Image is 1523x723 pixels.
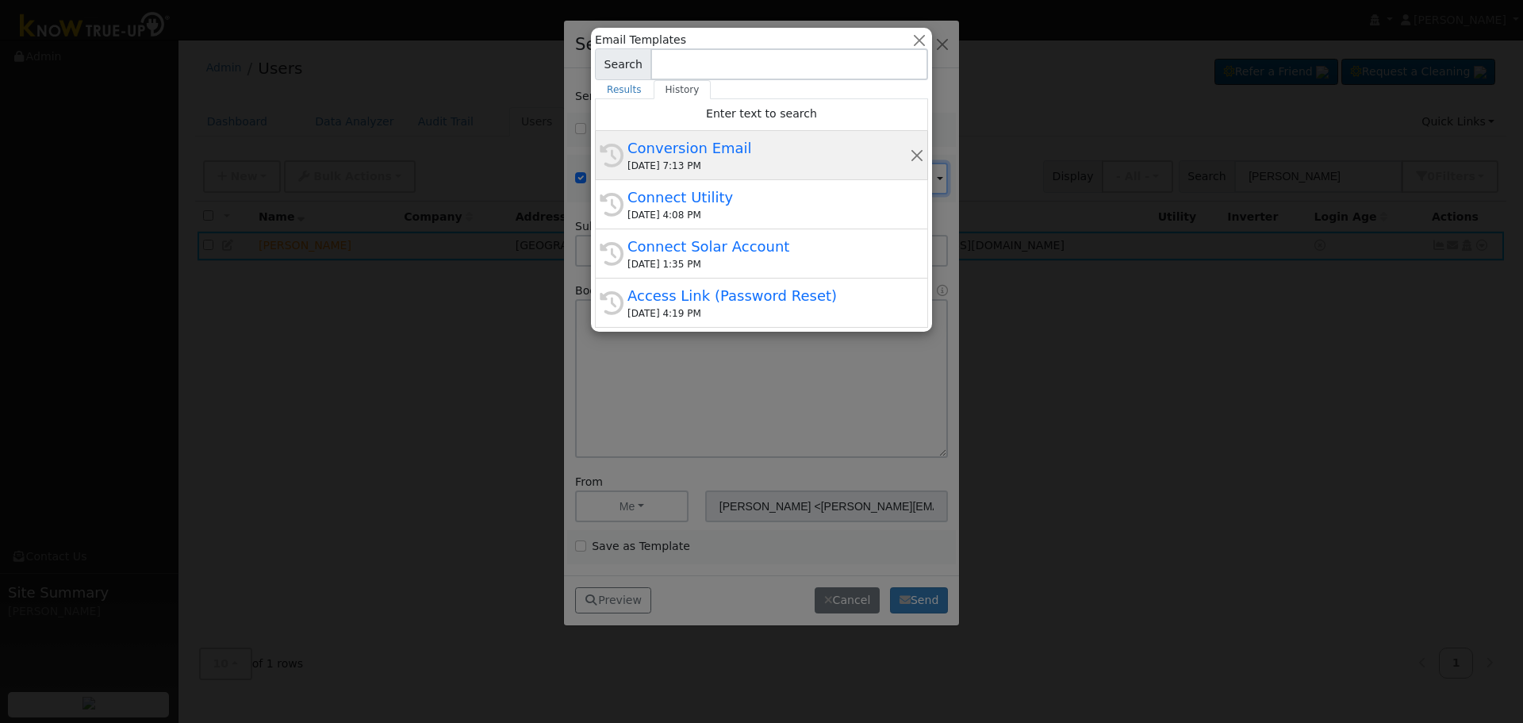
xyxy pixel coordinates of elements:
span: Search [595,48,651,80]
div: [DATE] 7:13 PM [627,159,910,173]
span: Enter text to search [706,107,817,120]
div: [DATE] 4:19 PM [627,306,910,321]
div: Connect Utility [627,187,910,208]
a: Results [595,80,654,99]
a: History [654,80,712,99]
div: Connect Solar Account [627,236,910,257]
span: Email Templates [595,32,686,48]
button: Remove this history [910,147,925,163]
div: Access Link (Password Reset) [627,285,910,306]
div: [DATE] 1:35 PM [627,257,910,271]
i: History [600,242,623,266]
i: History [600,291,623,315]
div: [DATE] 4:08 PM [627,208,910,222]
div: Conversion Email [627,137,910,159]
i: History [600,144,623,167]
i: History [600,193,623,217]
